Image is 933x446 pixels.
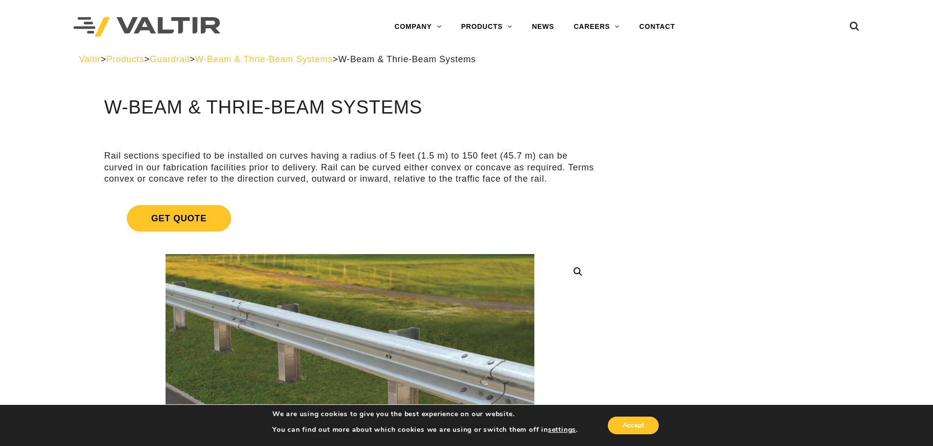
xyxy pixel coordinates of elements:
a: NEWS [522,17,564,37]
button: settings [548,425,576,434]
a: Products [106,54,144,64]
a: Valtir [79,54,100,64]
a: Guardrail [150,54,190,64]
p: You can find out more about which cookies we are using or switch them off in . [272,425,578,434]
a: W-Beam & Thrie-Beam Systems [195,54,333,64]
a: Get Quote [104,193,596,243]
h1: W-Beam & Thrie-Beam Systems [104,97,596,118]
a: CAREERS [564,17,629,37]
img: Valtir [73,17,220,37]
span: Get Quote [127,205,231,232]
button: Accept [608,417,659,434]
a: PRODUCTS [451,17,522,37]
p: Rail sections specified to be installed on curves having a radius of 5 feet (1.5 m) to 150 feet (... [104,150,596,185]
p: We are using cookies to give you the best experience on our website. [272,410,578,419]
span: W-Beam & Thrie-Beam Systems [338,54,476,64]
div: > > > > [79,54,854,65]
a: CONTACT [629,17,685,37]
a: COMPANY [384,17,451,37]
